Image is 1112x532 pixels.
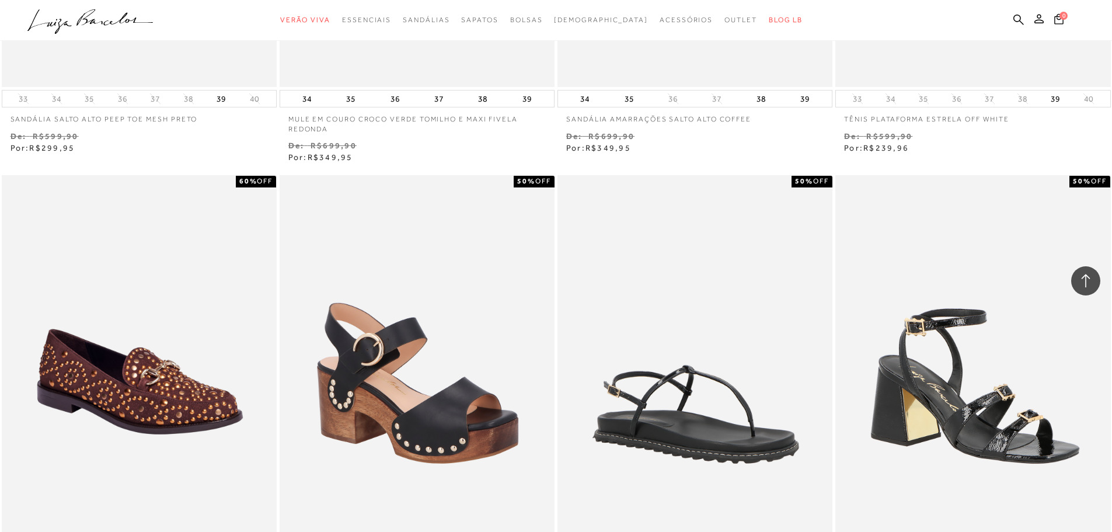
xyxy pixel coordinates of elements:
[246,93,263,105] button: 40
[566,131,583,141] small: De:
[387,91,403,107] button: 36
[588,131,635,141] small: R$699,90
[15,93,32,105] button: 33
[724,16,757,24] span: Outlet
[813,177,829,185] span: OFF
[660,9,713,31] a: categoryNavScreenReaderText
[517,177,535,185] strong: 50%
[11,131,27,141] small: De:
[475,91,491,107] button: 38
[835,107,1110,124] a: TÊNIS PLATAFORMA ESTRELA OFF WHITE
[431,91,447,107] button: 37
[239,177,257,185] strong: 60%
[461,16,498,24] span: Sapatos
[795,177,813,185] strong: 50%
[769,9,803,31] a: BLOG LB
[844,131,860,141] small: De:
[343,91,359,107] button: 35
[11,143,75,152] span: Por:
[863,143,909,152] span: R$239,96
[660,16,713,24] span: Acessórios
[753,91,769,107] button: 38
[1051,13,1067,29] button: 0
[621,91,637,107] button: 35
[585,143,631,152] span: R$349,95
[1059,12,1068,20] span: 0
[866,131,912,141] small: R$599,90
[566,143,631,152] span: Por:
[554,16,648,24] span: [DEMOGRAPHIC_DATA]
[1091,177,1107,185] span: OFF
[280,9,330,31] a: categoryNavScreenReaderText
[1080,93,1097,105] button: 40
[915,93,932,105] button: 35
[2,107,277,124] a: SANDÁLIA SALTO ALTO PEEP TOE MESH PRETO
[48,93,65,105] button: 34
[849,93,866,105] button: 33
[299,91,315,107] button: 34
[461,9,498,31] a: categoryNavScreenReaderText
[342,16,391,24] span: Essenciais
[29,143,75,152] span: R$299,95
[519,91,535,107] button: 39
[288,152,353,162] span: Por:
[554,9,648,31] a: noSubCategoriesText
[510,16,543,24] span: Bolsas
[403,16,449,24] span: Sandálias
[557,107,832,124] a: SANDÁLIA AMARRAÇÕES SALTO ALTO COFFEE
[535,177,551,185] span: OFF
[883,93,899,105] button: 34
[949,93,965,105] button: 36
[288,141,305,150] small: De:
[1015,93,1031,105] button: 38
[709,93,725,105] button: 37
[257,177,273,185] span: OFF
[844,143,909,152] span: Por:
[510,9,543,31] a: categoryNavScreenReaderText
[308,152,353,162] span: R$349,95
[147,93,163,105] button: 37
[797,91,813,107] button: 39
[114,93,131,105] button: 36
[311,141,357,150] small: R$699,90
[280,16,330,24] span: Verão Viva
[81,93,97,105] button: 35
[1073,177,1091,185] strong: 50%
[280,107,555,134] a: MULE EM COURO CROCO VERDE TOMILHO E MAXI FIVELA REDONDA
[213,91,229,107] button: 39
[724,9,757,31] a: categoryNavScreenReaderText
[577,91,593,107] button: 34
[769,16,803,24] span: BLOG LB
[1047,91,1064,107] button: 39
[403,9,449,31] a: categoryNavScreenReaderText
[342,9,391,31] a: categoryNavScreenReaderText
[33,131,79,141] small: R$599,90
[665,93,681,105] button: 36
[981,93,998,105] button: 37
[180,93,197,105] button: 38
